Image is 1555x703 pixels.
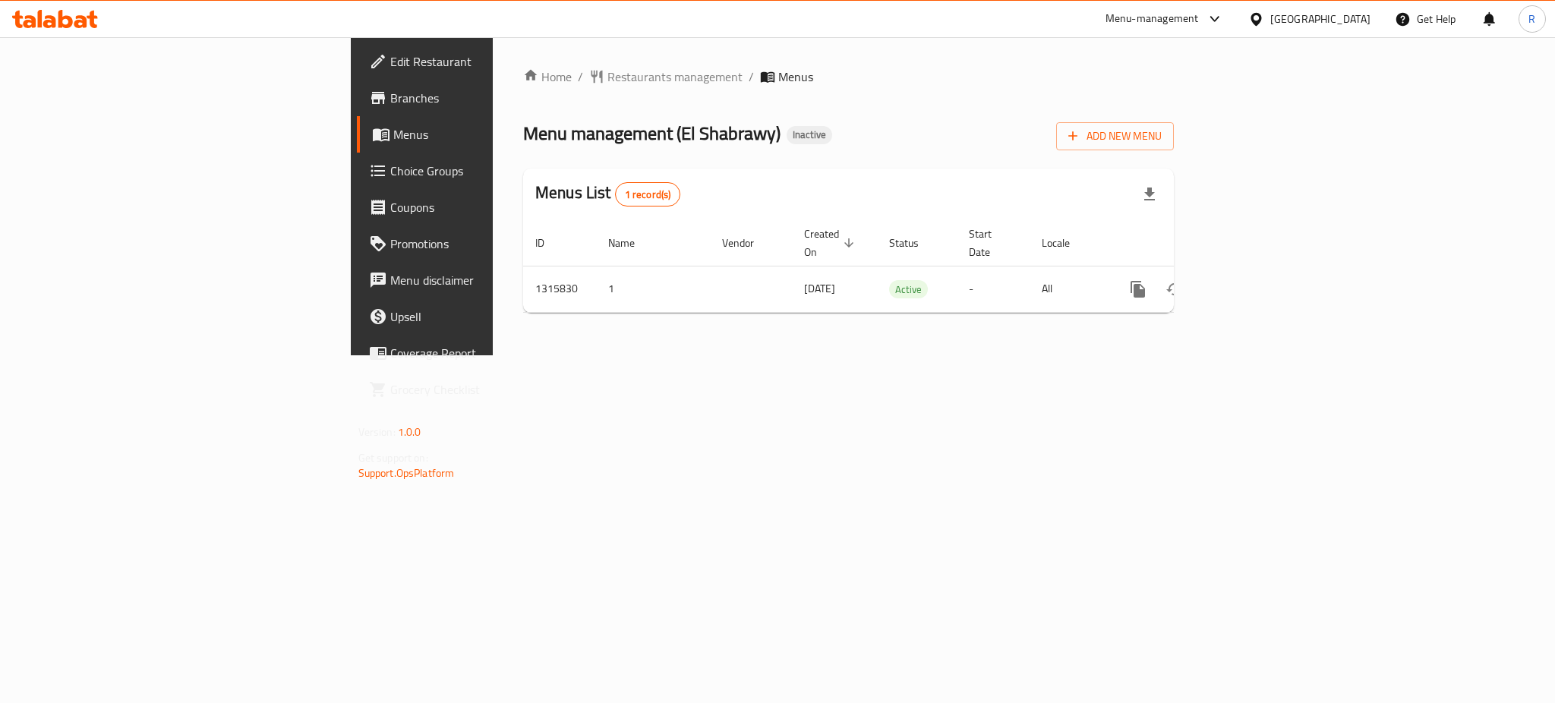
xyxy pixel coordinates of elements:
[615,182,681,206] div: Total records count
[1108,220,1278,266] th: Actions
[1056,122,1174,150] button: Add New Menu
[969,225,1011,261] span: Start Date
[357,116,610,153] a: Menus
[357,189,610,225] a: Coupons
[357,298,610,335] a: Upsell
[358,422,396,442] span: Version:
[535,181,680,206] h2: Menus List
[357,80,610,116] a: Branches
[358,448,428,468] span: Get support on:
[1042,234,1090,252] span: Locale
[390,162,598,180] span: Choice Groups
[957,266,1030,312] td: -
[390,271,598,289] span: Menu disclaimer
[523,220,1278,313] table: enhanced table
[390,307,598,326] span: Upsell
[778,68,813,86] span: Menus
[1068,127,1162,146] span: Add New Menu
[393,125,598,143] span: Menus
[390,198,598,216] span: Coupons
[357,43,610,80] a: Edit Restaurant
[589,68,743,86] a: Restaurants management
[1131,176,1168,213] div: Export file
[1106,10,1199,28] div: Menu-management
[722,234,774,252] span: Vendor
[889,234,938,252] span: Status
[787,128,832,141] span: Inactive
[596,266,710,312] td: 1
[616,188,680,202] span: 1 record(s)
[787,126,832,144] div: Inactive
[357,371,610,408] a: Grocery Checklist
[390,344,598,362] span: Coverage Report
[889,280,928,298] div: Active
[390,52,598,71] span: Edit Restaurant
[358,463,455,483] a: Support.OpsPlatform
[1270,11,1370,27] div: [GEOGRAPHIC_DATA]
[607,68,743,86] span: Restaurants management
[357,262,610,298] a: Menu disclaimer
[608,234,654,252] span: Name
[749,68,754,86] li: /
[390,89,598,107] span: Branches
[1030,266,1108,312] td: All
[1120,271,1156,307] button: more
[390,235,598,253] span: Promotions
[398,422,421,442] span: 1.0.0
[889,281,928,298] span: Active
[804,225,859,261] span: Created On
[1156,271,1193,307] button: Change Status
[523,116,781,150] span: Menu management ( El Shabrawy )
[357,153,610,189] a: Choice Groups
[390,380,598,399] span: Grocery Checklist
[804,279,835,298] span: [DATE]
[1528,11,1535,27] span: R
[357,335,610,371] a: Coverage Report
[357,225,610,262] a: Promotions
[523,68,1174,86] nav: breadcrumb
[535,234,564,252] span: ID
